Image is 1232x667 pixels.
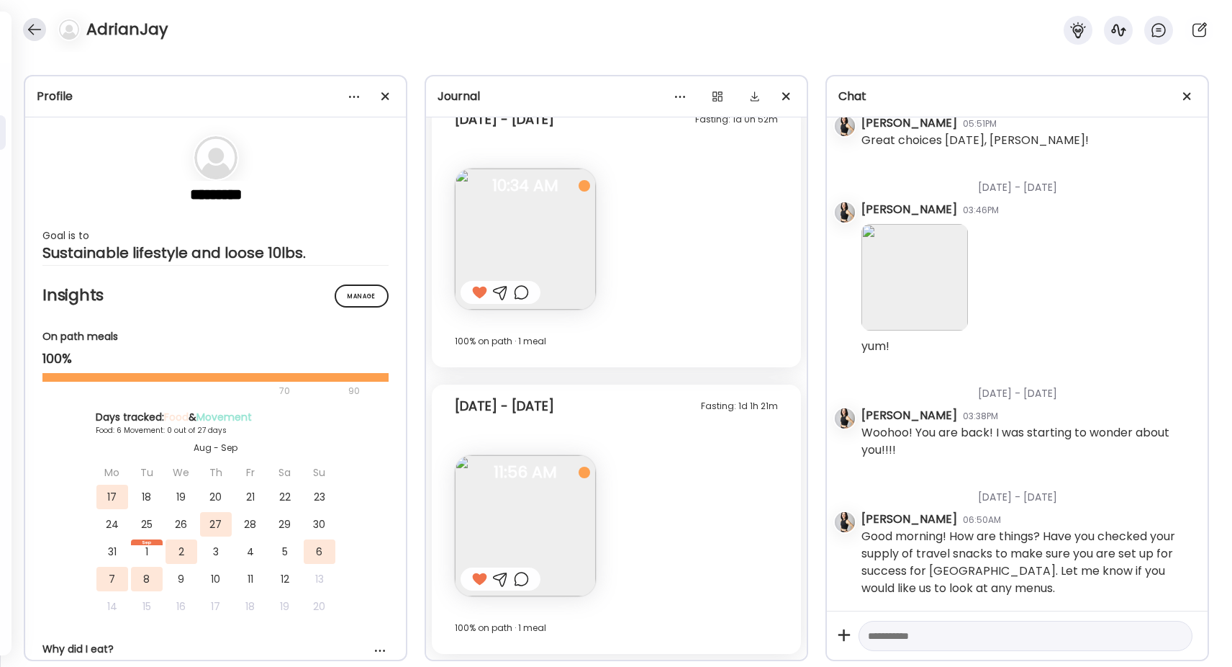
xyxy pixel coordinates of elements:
[96,442,336,455] div: Aug - Sep
[304,594,335,619] div: 20
[455,466,596,479] span: 11:56 AM
[861,163,1196,201] div: [DATE] - [DATE]
[166,567,197,591] div: 9
[131,594,163,619] div: 15
[42,642,389,657] div: Why did I eat?
[695,111,778,128] div: Fasting: 1d 0h 52m
[269,540,301,564] div: 5
[304,540,335,564] div: 6
[835,408,855,429] img: avatars%2FK2Bu7Xo6AVSGXUm5XQ7fc9gyUPu1
[963,410,998,423] div: 03:38PM
[269,567,301,591] div: 12
[131,540,163,564] div: 1
[235,460,266,485] div: Fr
[963,514,1001,527] div: 06:50AM
[235,594,266,619] div: 18
[455,111,554,128] div: [DATE] - [DATE]
[235,512,266,537] div: 28
[861,473,1196,511] div: [DATE] - [DATE]
[347,382,361,400] div: 90
[455,333,778,350] div: 100% on path · 1 meal
[455,619,778,637] div: 100% on path · 1 meal
[200,594,232,619] div: 17
[96,594,128,619] div: 14
[42,285,389,306] h2: Insights
[455,398,554,415] div: [DATE] - [DATE]
[59,19,79,40] img: bg-avatar-default.svg
[861,338,889,355] div: yum!
[194,136,237,179] img: bg-avatar-default.svg
[96,485,128,509] div: 17
[861,369,1196,407] div: [DATE] - [DATE]
[42,227,389,244] div: Goal is to
[235,540,266,564] div: 4
[42,350,389,367] div: 100%
[96,460,128,485] div: Mo
[304,567,335,591] div: 13
[131,485,163,509] div: 18
[235,567,266,591] div: 11
[42,329,389,344] div: On path meals
[166,540,197,564] div: 2
[166,485,197,509] div: 19
[861,511,957,528] div: [PERSON_NAME]
[42,244,389,261] div: Sustainable lifestyle and loose 10lbs.
[304,512,335,537] div: 30
[96,512,128,537] div: 24
[861,132,1089,149] div: Great choices [DATE], [PERSON_NAME]!
[96,540,128,564] div: 31
[42,382,344,400] div: 70
[200,460,232,485] div: Th
[166,594,197,619] div: 16
[164,410,189,424] span: Food
[200,567,232,591] div: 10
[269,460,301,485] div: Sa
[835,512,855,532] img: avatars%2FK2Bu7Xo6AVSGXUm5XQ7fc9gyUPu1
[835,116,855,136] img: avatars%2FK2Bu7Xo6AVSGXUm5XQ7fc9gyUPu1
[455,179,596,192] span: 10:34 AM
[166,460,197,485] div: We
[963,117,997,130] div: 05:51PM
[838,88,1196,105] div: Chat
[96,410,336,425] div: Days tracked: &
[304,485,335,509] div: 23
[235,485,266,509] div: 21
[37,88,394,105] div: Profile
[861,528,1196,597] div: Good morning! How are things? Have you checked your supply of travel snacks to make sure you are ...
[131,460,163,485] div: Tu
[200,485,232,509] div: 20
[166,512,197,537] div: 26
[131,567,163,591] div: 8
[455,455,596,596] img: images%2FvKBlXzq35hcVvM4ynsPSvBUNQlD3%2FtZO7MG2PDXqoPYQ3YTfl%2F3vgFg0uXvRMYmTiCdzAh_240
[304,460,335,485] div: Su
[269,512,301,537] div: 29
[861,201,957,218] div: [PERSON_NAME]
[861,115,957,132] div: [PERSON_NAME]
[438,88,795,105] div: Journal
[269,594,301,619] div: 19
[835,202,855,223] img: avatars%2FK2Bu7Xo6AVSGXUm5XQ7fc9gyUPu1
[96,567,128,591] div: 7
[455,169,596,310] img: images%2FvKBlXzq35hcVvM4ynsPSvBUNQlD3%2F62ZPerq9OdGLY1GacTTE%2FzdiHRPmOGbsXHQrrnc8D_240
[963,204,999,217] div: 03:46PM
[196,410,252,424] span: Movement
[131,540,163,545] div: Sep
[86,18,168,41] h4: AdrianJay
[861,424,1196,459] div: Woohoo! You are back! I was starting to wonder about you!!!!
[335,285,389,308] div: Manage
[200,540,232,564] div: 3
[701,398,778,415] div: Fasting: 1d 1h 21m
[200,512,232,537] div: 27
[131,512,163,537] div: 25
[861,224,968,331] img: images%2FvKBlXzq35hcVvM4ynsPSvBUNQlD3%2FYk8kGdBCUQHwXmovU18o%2FzO9lgfktNaYPc3QeU3nL_240
[269,485,301,509] div: 22
[96,425,336,436] div: Food: 6 Movement: 0 out of 27 days
[861,407,957,424] div: [PERSON_NAME]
